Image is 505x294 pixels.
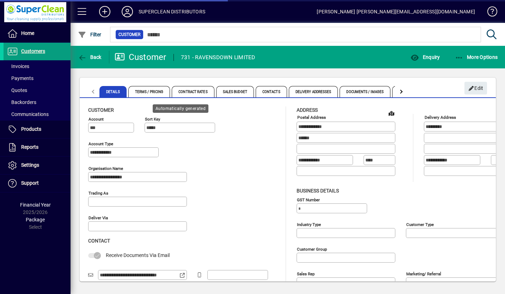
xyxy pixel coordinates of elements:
span: Details [99,86,127,97]
div: SUPERCLEAN DISTRIBUTORS [139,6,205,17]
span: Products [21,126,41,132]
button: Enquiry [409,51,442,63]
app-page-header-button: Back [71,51,109,63]
a: Quotes [4,84,71,96]
span: Custom Fields [392,86,432,97]
span: Filter [78,32,102,37]
span: Settings [21,162,39,168]
span: Payments [7,75,34,81]
a: Support [4,174,71,192]
a: Backorders [4,96,71,108]
span: Customer [118,31,140,38]
a: Knowledge Base [482,1,496,24]
a: Home [4,25,71,42]
span: Backorders [7,99,36,105]
a: Products [4,121,71,138]
button: Back [76,51,103,63]
span: Documents / Images [340,86,390,97]
button: Edit [464,82,487,94]
div: Automatically generated [153,104,208,113]
span: Delivery Addresses [289,86,338,97]
button: Filter [76,28,103,41]
span: Contacts [256,86,287,97]
span: Quotes [7,87,27,93]
button: Profile [116,5,139,18]
span: Contact [88,238,110,244]
a: View on map [386,108,397,119]
span: Edit [468,82,483,94]
div: Customer [115,51,166,63]
mat-label: Industry type [297,222,321,227]
mat-label: Marketing/ Referral [406,271,441,276]
span: Communications [7,111,49,117]
mat-label: Trading as [89,191,108,196]
span: Home [21,30,34,36]
button: Add [93,5,116,18]
span: Back [78,54,102,60]
mat-label: Customer type [406,222,434,227]
span: Address [297,107,318,113]
a: Settings [4,157,71,174]
span: Enquiry [410,54,440,60]
span: More Options [455,54,498,60]
mat-label: Customer group [297,246,327,251]
div: [PERSON_NAME] [PERSON_NAME][EMAIL_ADDRESS][DOMAIN_NAME] [317,6,475,17]
span: Financial Year [20,202,51,208]
span: Package [26,217,45,222]
span: Receive Documents Via Email [106,252,170,258]
div: 731 - RAVENSDOWN LIMITED [181,52,255,63]
mat-label: Organisation name [89,166,123,171]
mat-label: Sort key [145,117,160,122]
a: Communications [4,108,71,120]
span: Customer [88,107,114,113]
span: Terms / Pricing [128,86,170,97]
span: Support [21,180,39,186]
a: Invoices [4,60,71,72]
span: Contract Rates [172,86,214,97]
span: Sales Budget [216,86,254,97]
span: Business details [297,188,339,194]
mat-label: Sales rep [297,271,315,276]
span: Invoices [7,63,29,69]
mat-label: Deliver via [89,215,108,220]
a: Payments [4,72,71,84]
mat-label: GST Number [297,197,320,202]
mat-label: Account [89,117,104,122]
span: Reports [21,144,38,150]
a: Reports [4,139,71,156]
mat-label: Account Type [89,141,113,146]
button: More Options [453,51,500,63]
span: Customers [21,48,45,54]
